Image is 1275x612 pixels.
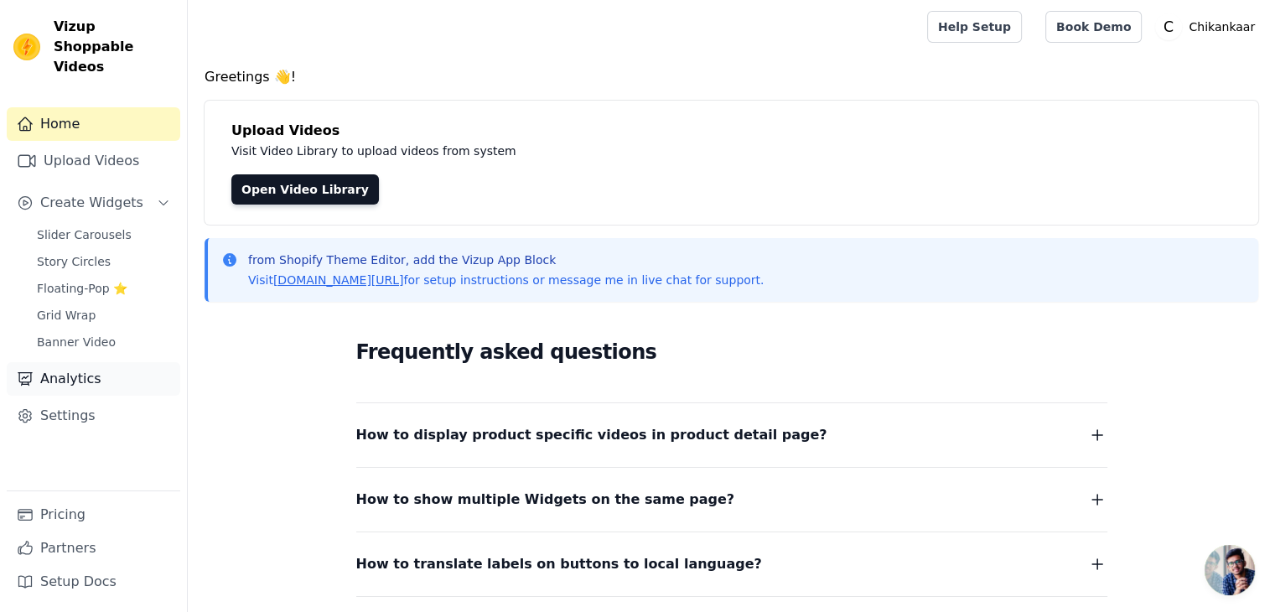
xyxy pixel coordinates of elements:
[356,488,735,511] span: How to show multiple Widgets on the same page?
[37,334,116,350] span: Banner Video
[7,186,180,220] button: Create Widgets
[1164,18,1174,35] text: C
[37,226,132,243] span: Slider Carousels
[7,144,180,178] a: Upload Videos
[231,121,1231,141] h4: Upload Videos
[927,11,1022,43] a: Help Setup
[7,399,180,433] a: Settings
[273,273,404,287] a: [DOMAIN_NAME][URL]
[248,252,764,268] p: from Shopify Theme Editor, add the Vizup App Block
[37,280,127,297] span: Floating-Pop ⭐
[356,423,1107,447] button: How to display product specific videos in product detail page?
[231,141,982,161] p: Visit Video Library to upload videos from system
[356,335,1107,369] h2: Frequently asked questions
[7,565,180,599] a: Setup Docs
[205,67,1258,87] h4: Greetings 👋!
[7,532,180,565] a: Partners
[27,223,180,246] a: Slider Carousels
[356,552,762,576] span: How to translate labels on buttons to local language?
[1182,12,1262,42] p: Chikankaar
[27,250,180,273] a: Story Circles
[7,362,180,396] a: Analytics
[356,552,1107,576] button: How to translate labels on buttons to local language?
[356,423,827,447] span: How to display product specific videos in product detail page?
[54,17,174,77] span: Vizup Shoppable Videos
[1205,545,1255,595] a: Open chat
[37,307,96,324] span: Grid Wrap
[40,193,143,213] span: Create Widgets
[1155,12,1262,42] button: C Chikankaar
[248,272,764,288] p: Visit for setup instructions or message me in live chat for support.
[13,34,40,60] img: Vizup
[7,107,180,141] a: Home
[231,174,379,205] a: Open Video Library
[7,498,180,532] a: Pricing
[37,253,111,270] span: Story Circles
[1045,11,1142,43] a: Book Demo
[27,303,180,327] a: Grid Wrap
[27,330,180,354] a: Banner Video
[356,488,1107,511] button: How to show multiple Widgets on the same page?
[27,277,180,300] a: Floating-Pop ⭐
